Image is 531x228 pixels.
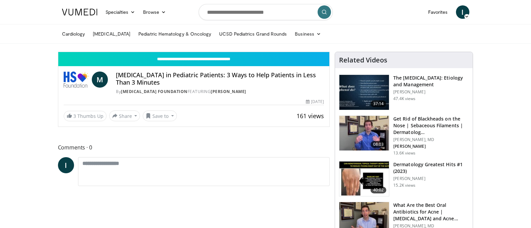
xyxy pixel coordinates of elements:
p: 13.6K views [393,150,415,156]
span: Comments 0 [58,143,330,152]
span: 40:02 [371,187,387,193]
div: By FEATURING [116,89,324,95]
span: 08:03 [371,141,387,148]
a: Favorites [424,5,452,19]
a: I [58,157,74,173]
p: [PERSON_NAME] [393,144,469,149]
p: [PERSON_NAME] [393,89,469,95]
img: Hidradenitis Suppurativa Foundation [64,72,89,88]
a: Browse [139,5,170,19]
a: Cardiology [58,27,89,41]
a: [PERSON_NAME] [211,89,246,94]
a: UCSD Pediatrics Grand Rounds [215,27,291,41]
p: [PERSON_NAME] [393,176,469,181]
input: Search topics, interventions [199,4,333,20]
img: VuMedi Logo [62,9,97,15]
a: Pediatric Hematology & Oncology [134,27,215,41]
p: 47.4K views [393,96,415,101]
h3: Dermatology Greatest Hits #1 (2023) [393,161,469,175]
a: M [92,72,108,88]
img: 167f4955-2110-4677-a6aa-4d4647c2ca19.150x105_q85_crop-smart_upscale.jpg [339,162,389,196]
h3: The [MEDICAL_DATA]: Etiology and Management [393,75,469,88]
span: 161 views [296,112,324,120]
a: 40:02 Dermatology Greatest Hits #1 (2023) [PERSON_NAME] 15.2K views [339,161,469,197]
span: 37:14 [371,100,387,107]
div: [DATE] [306,99,324,105]
h3: Get Rid of Blackheads on the Nose | Sebaceous Filaments | Dermatolog… [393,116,469,136]
h4: [MEDICAL_DATA] in Pediatric Patients: 3 Ways to Help Patients in Less Than 3 Minutes [116,72,324,86]
a: 3 Thumbs Up [64,111,107,121]
a: [MEDICAL_DATA] [89,27,134,41]
p: 15.2K views [393,183,415,188]
a: Specialties [102,5,139,19]
img: 54dc8b42-62c8-44d6-bda4-e2b4e6a7c56d.150x105_q85_crop-smart_upscale.jpg [339,116,389,151]
p: [PERSON_NAME], MD [393,137,469,142]
a: [MEDICAL_DATA] Foundation [121,89,188,94]
button: Save to [143,110,177,121]
a: 08:03 Get Rid of Blackheads on the Nose | Sebaceous Filaments | Dermatolog… [PERSON_NAME], MD [PE... [339,116,469,156]
a: 37:14 The [MEDICAL_DATA]: Etiology and Management [PERSON_NAME] 47.4K views [339,75,469,110]
span: 3 [73,113,76,119]
button: Share [109,110,140,121]
img: c5af237d-e68a-4dd3-8521-77b3daf9ece4.150x105_q85_crop-smart_upscale.jpg [339,75,389,110]
a: I [456,5,469,19]
a: Business [291,27,325,41]
h4: Related Videos [339,56,387,64]
h3: What Are the Best Oral Antibiotics for Acne | [MEDICAL_DATA] and Acne… [393,202,469,222]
